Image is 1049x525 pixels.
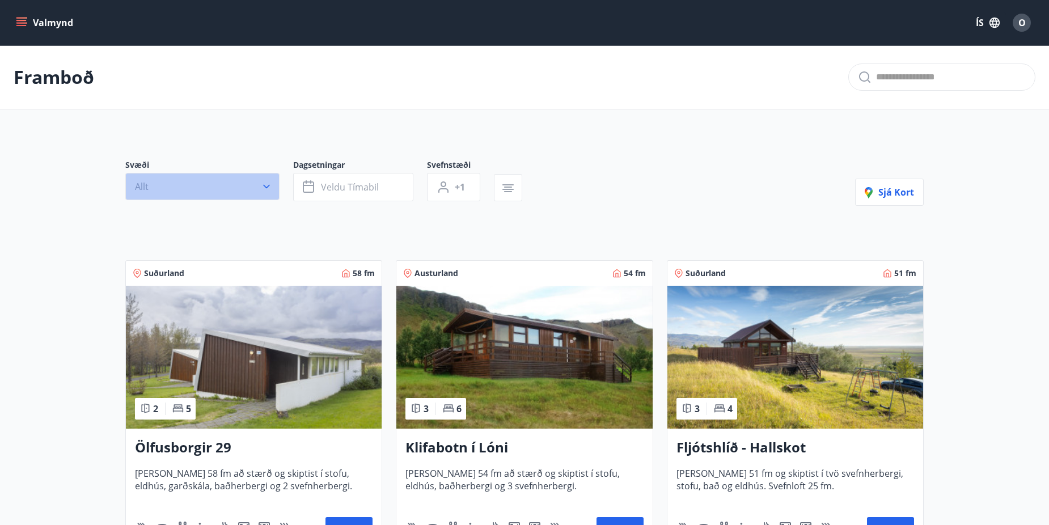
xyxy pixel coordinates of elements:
[153,403,158,415] span: 2
[186,403,191,415] span: 5
[125,159,293,173] span: Svæði
[686,268,726,279] span: Suðurland
[676,438,914,458] h3: Fljótshlíð - Hallskot
[1008,9,1035,36] button: O
[126,286,382,429] img: Paella dish
[427,159,494,173] span: Svefnstæði
[293,173,413,201] button: Veldu tímabil
[676,467,914,505] span: [PERSON_NAME] 51 fm og skiptist í tvö svefnherbergi, stofu, bað og eldhús. Svefnloft 25 fm.
[894,268,916,279] span: 51 fm
[396,286,652,429] img: Paella dish
[865,186,914,198] span: Sjá kort
[667,286,923,429] img: Paella dish
[353,268,375,279] span: 58 fm
[135,467,373,505] span: [PERSON_NAME] 58 fm að stærð og skiptist í stofu, eldhús, garðskála, baðherbergi og 2 svefnherbergi.
[456,403,462,415] span: 6
[455,181,465,193] span: +1
[970,12,1006,33] button: ÍS
[405,438,643,458] h3: Klifabotn í Lóni
[414,268,458,279] span: Austurland
[855,179,924,206] button: Sjá kort
[135,438,373,458] h3: Ölfusborgir 29
[624,268,646,279] span: 54 fm
[135,180,149,193] span: Allt
[424,403,429,415] span: 3
[144,268,184,279] span: Suðurland
[405,467,643,505] span: [PERSON_NAME] 54 fm að stærð og skiptist í stofu, eldhús, baðherbergi og 3 svefnherbergi.
[1018,16,1026,29] span: O
[727,403,733,415] span: 4
[321,181,379,193] span: Veldu tímabil
[293,159,427,173] span: Dagsetningar
[695,403,700,415] span: 3
[14,65,94,90] p: Framboð
[14,12,78,33] button: menu
[427,173,480,201] button: +1
[125,173,280,200] button: Allt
